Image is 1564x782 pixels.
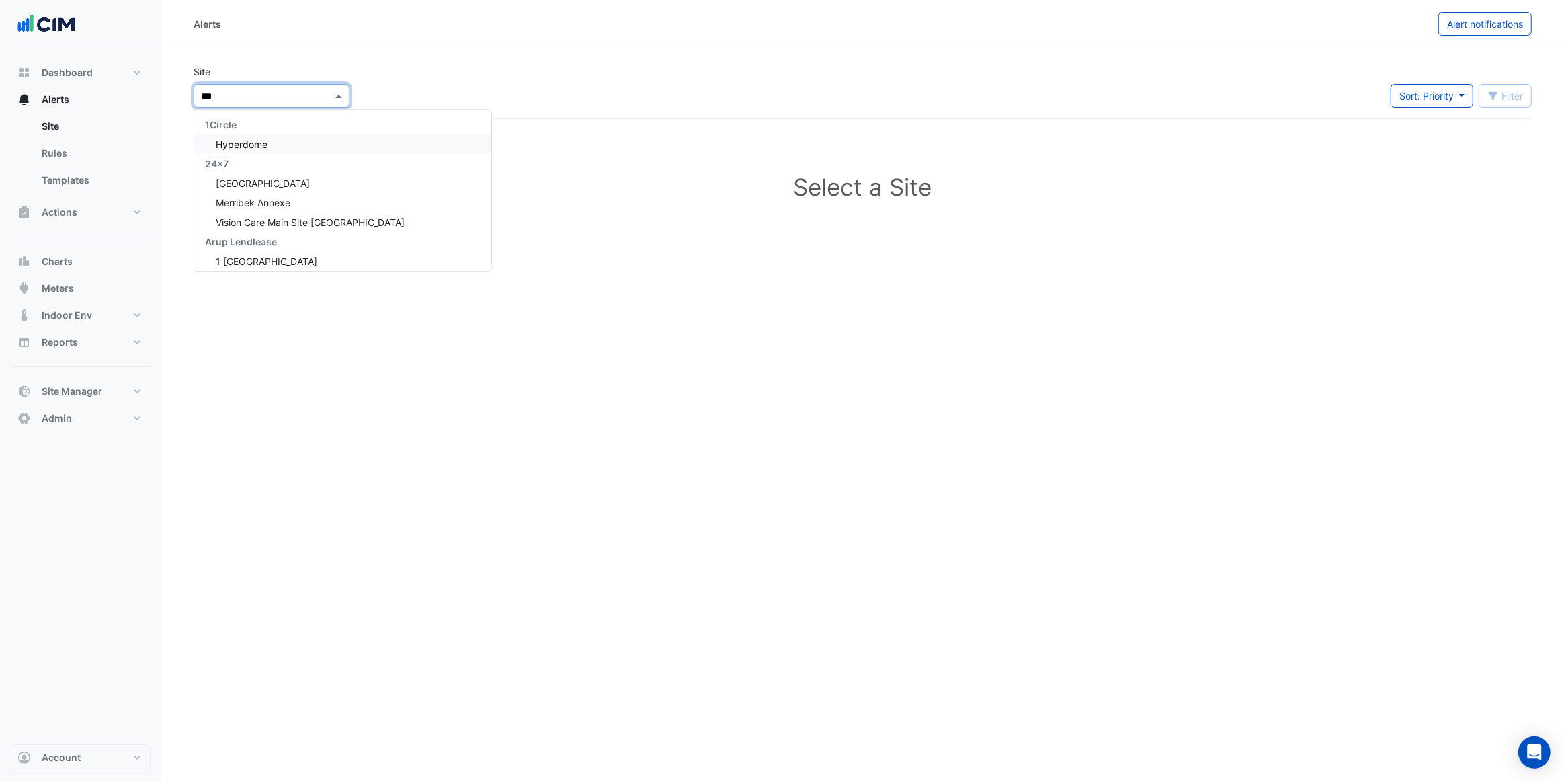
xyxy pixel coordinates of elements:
[17,66,31,79] app-icon: Dashboard
[42,412,72,425] span: Admin
[205,119,237,130] span: 1Circle
[11,378,151,405] button: Site Manager
[11,302,151,329] button: Indoor Env
[11,86,151,113] button: Alerts
[17,309,31,322] app-icon: Indoor Env
[194,17,221,31] div: Alerts
[216,178,310,189] span: [GEOGRAPHIC_DATA]
[11,199,151,226] button: Actions
[216,217,405,228] span: Vision Care Main Site [GEOGRAPHIC_DATA]
[216,197,290,208] span: Merribek Annexe
[194,65,210,79] label: Site
[1438,12,1532,36] button: Alert notifications
[17,93,31,106] app-icon: Alerts
[194,109,492,272] ng-dropdown-panel: Options list
[1447,18,1523,30] span: Alert notifications
[216,256,317,267] span: 1 [GEOGRAPHIC_DATA]
[205,236,277,247] span: Arup Lendlease
[11,59,151,86] button: Dashboard
[42,66,93,79] span: Dashboard
[17,206,31,219] app-icon: Actions
[17,412,31,425] app-icon: Admin
[16,11,77,38] img: Company Logo
[1518,736,1551,769] div: Open Intercom Messenger
[17,385,31,398] app-icon: Site Manager
[11,744,151,771] button: Account
[31,140,151,167] a: Rules
[42,255,73,268] span: Charts
[42,93,69,106] span: Alerts
[1391,84,1473,108] button: Sort: Priority
[17,282,31,295] app-icon: Meters
[42,385,102,398] span: Site Manager
[42,309,92,322] span: Indoor Env
[1399,90,1454,102] span: Sort: Priority
[17,255,31,268] app-icon: Charts
[215,173,1510,201] h1: Select a Site
[31,167,151,194] a: Templates
[42,336,78,349] span: Reports
[31,113,151,140] a: Site
[11,248,151,275] button: Charts
[205,158,229,169] span: 24x7
[17,336,31,349] app-icon: Reports
[11,405,151,432] button: Admin
[42,206,77,219] span: Actions
[11,329,151,356] button: Reports
[11,275,151,302] button: Meters
[11,113,151,199] div: Alerts
[216,139,267,150] span: Hyperdome
[42,751,81,765] span: Account
[42,282,74,295] span: Meters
